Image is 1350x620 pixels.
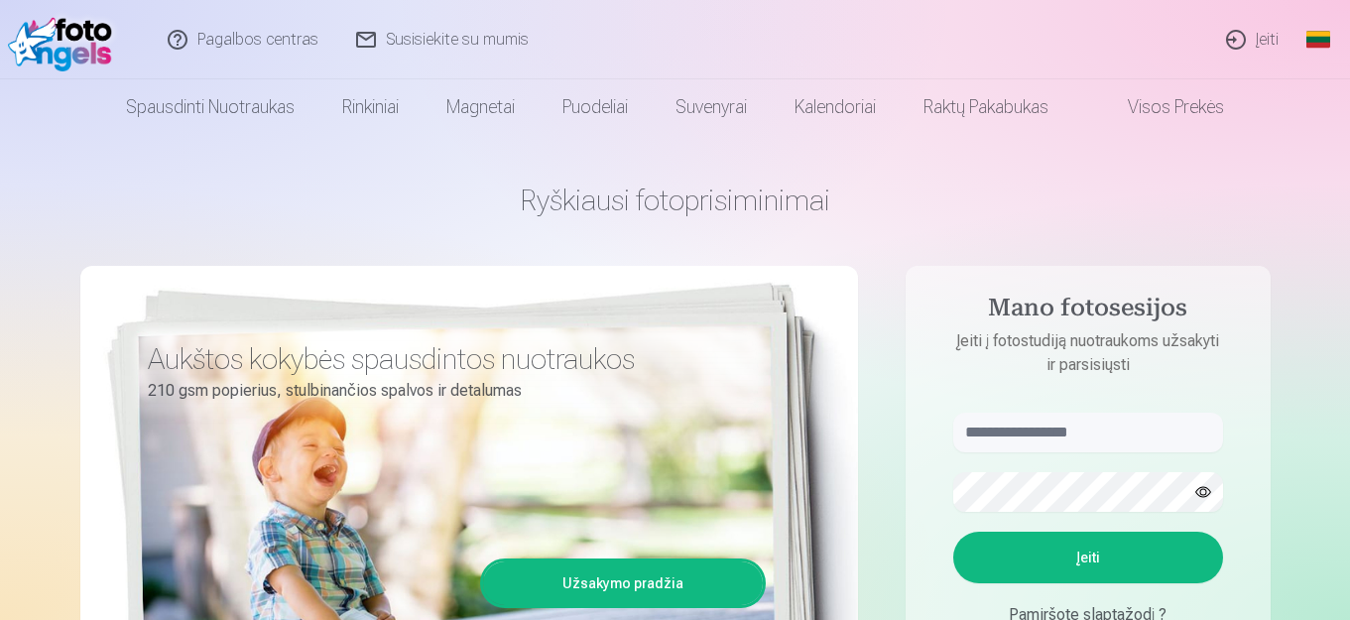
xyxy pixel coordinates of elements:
[148,341,751,377] h3: Aukštos kokybės spausdintos nuotraukos
[539,79,652,135] a: Puodeliai
[953,532,1223,583] button: Įeiti
[318,79,423,135] a: Rinkiniai
[423,79,539,135] a: Magnetai
[483,561,763,605] a: Užsakymo pradžia
[771,79,900,135] a: Kalendoriai
[652,79,771,135] a: Suvenyrai
[148,377,751,405] p: 210 gsm popierius, stulbinančios spalvos ir detalumas
[933,294,1243,329] h4: Mano fotosesijos
[80,183,1271,218] h1: Ryškiausi fotoprisiminimai
[900,79,1072,135] a: Raktų pakabukas
[8,8,122,71] img: /fa2
[933,329,1243,377] p: Įeiti į fotostudiją nuotraukoms užsakyti ir parsisiųsti
[1072,79,1248,135] a: Visos prekės
[102,79,318,135] a: Spausdinti nuotraukas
